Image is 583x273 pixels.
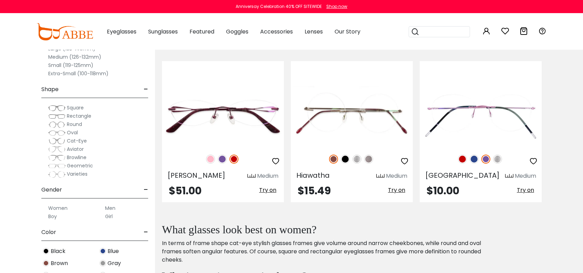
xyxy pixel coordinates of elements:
[425,170,500,180] span: [GEOGRAPHIC_DATA]
[427,183,459,198] span: $10.00
[148,28,178,36] span: Sunglasses
[48,171,65,178] img: Varieties.png
[260,28,293,36] span: Accessories
[505,174,513,179] img: size ruler
[100,248,106,254] img: Blue
[190,28,214,36] span: Featured
[51,247,65,255] span: Black
[108,259,121,267] span: Gray
[298,183,331,198] span: $15.49
[48,204,68,212] label: Women
[67,137,87,144] span: Cat-Eye
[48,138,65,145] img: Cat-Eye.png
[144,182,148,198] span: -
[229,155,238,164] img: Red
[43,248,49,254] img: Black
[386,172,407,180] div: Medium
[206,155,215,164] img: Pink
[326,3,347,10] div: Shop now
[41,224,56,241] span: Color
[108,247,119,255] span: Blue
[305,28,323,36] span: Lenses
[323,3,347,9] a: Shop now
[352,155,361,164] img: Silver
[481,155,490,164] img: Purple
[48,154,65,161] img: Browline.png
[169,183,202,198] span: $51.00
[51,259,68,267] span: Brown
[458,155,467,164] img: Red
[335,28,360,36] span: Our Story
[105,204,115,212] label: Men
[48,163,65,169] img: Geometric.png
[218,155,227,164] img: Purple
[364,155,373,164] img: Gun
[67,162,93,169] span: Geometric
[48,69,109,78] label: Extra-Small (100-118mm)
[48,146,65,153] img: Aviator.png
[388,186,405,194] span: Try on
[493,155,502,164] img: Silver
[162,86,284,147] img: Red Emma - Titanium ,Adjust Nose Pads
[144,81,148,98] span: -
[67,146,84,153] span: Aviator
[291,86,413,147] img: Brown Hiawatha - Metal ,Adjust Nose Pads
[48,121,65,128] img: Round.png
[162,223,500,236] h2: What glasses look best on women?
[470,155,479,164] img: Blue
[48,113,65,120] img: Rectangle.png
[162,239,500,264] p: In terms of frame shape cat-eye stylish glasses frames give volume around narrow cheekbones, whil...
[67,170,88,177] span: Varieties
[67,104,84,111] span: Square
[386,186,407,195] button: Try on
[67,121,82,128] span: Round
[515,172,536,180] div: Medium
[515,186,536,195] button: Try on
[41,182,62,198] span: Gender
[67,129,78,136] span: Oval
[259,186,276,194] span: Try on
[296,170,330,180] span: Hiawatha
[236,3,322,10] div: Anniversay Celebration 40% OFF SITEWIDE
[48,212,57,221] label: Boy
[329,155,338,164] img: Brown
[105,212,113,221] label: Girl
[48,61,93,69] label: Small (119-125mm)
[37,23,93,40] img: abbeglasses.com
[107,28,136,36] span: Eyeglasses
[247,174,256,179] img: size ruler
[167,170,225,180] span: [PERSON_NAME]
[41,81,59,98] span: Shape
[226,28,248,36] span: Goggles
[48,129,65,136] img: Oval.png
[43,260,49,266] img: Brown
[376,174,385,179] img: size ruler
[100,260,106,266] img: Gray
[257,186,278,195] button: Try on
[67,113,91,119] span: Rectangle
[257,172,278,180] div: Medium
[517,186,534,194] span: Try on
[341,155,350,164] img: Black
[48,105,65,111] img: Square.png
[48,53,101,61] label: Medium (126-132mm)
[67,154,86,161] span: Browline
[144,224,148,241] span: -
[420,86,542,147] img: Purple Terrace Park - Metal ,Adjust Nose Pads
